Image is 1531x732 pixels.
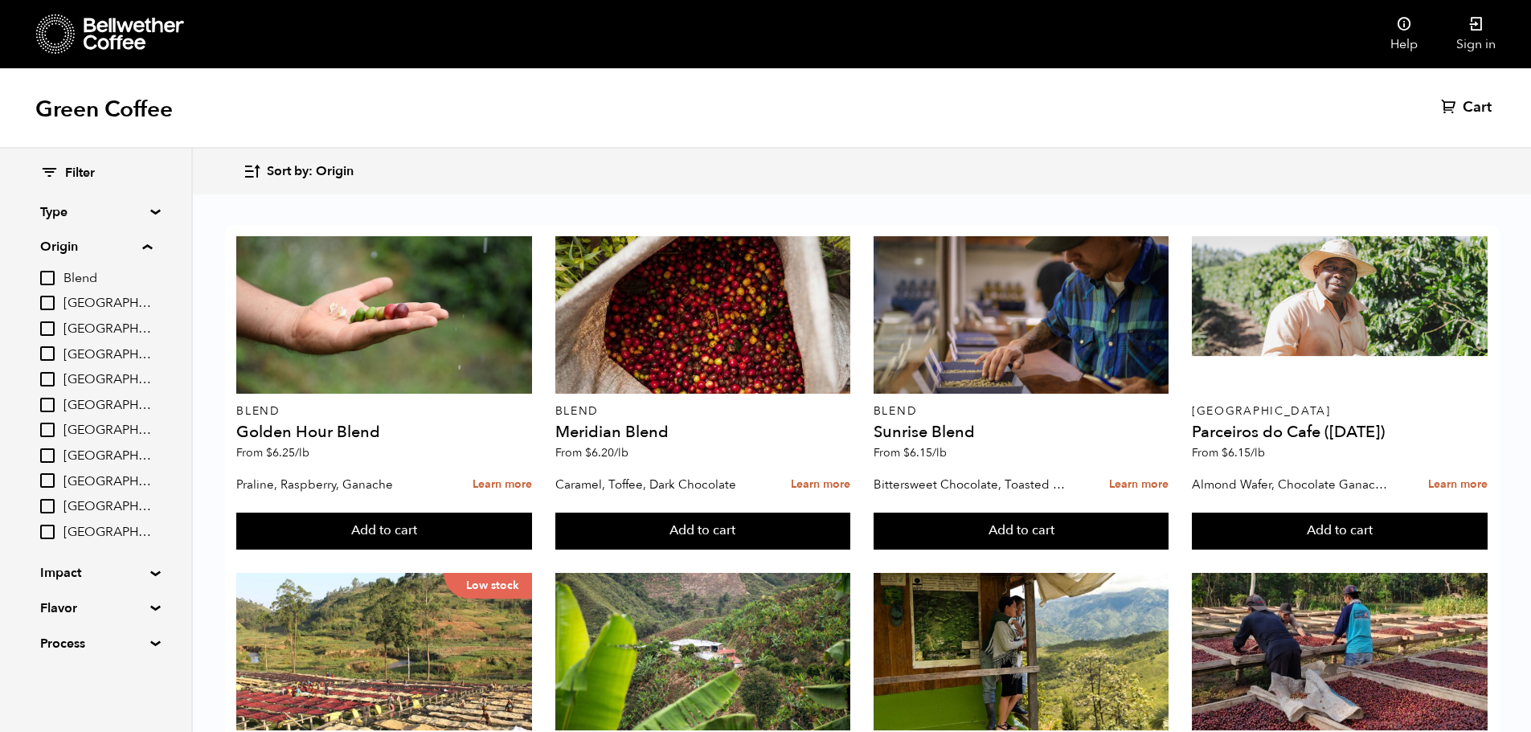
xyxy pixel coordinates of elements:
[614,445,628,460] span: /lb
[1192,513,1488,550] button: Add to cart
[555,513,851,550] button: Add to cart
[1463,98,1492,117] span: Cart
[63,473,152,491] span: [GEOGRAPHIC_DATA]
[1192,472,1393,497] p: Almond Wafer, Chocolate Ganache, Bing Cherry
[1222,445,1265,460] bdi: 6.15
[555,424,851,440] h4: Meridian Blend
[555,445,628,460] span: From
[874,472,1075,497] p: Bittersweet Chocolate, Toasted Marshmallow, Candied Orange, Praline
[35,95,173,124] h1: Green Coffee
[585,445,628,460] bdi: 6.20
[40,499,55,513] input: [GEOGRAPHIC_DATA]
[243,153,354,190] button: Sort by: Origin
[63,295,152,313] span: [GEOGRAPHIC_DATA]
[1428,468,1488,502] a: Learn more
[555,406,851,417] p: Blend
[63,371,152,389] span: [GEOGRAPHIC_DATA]
[63,346,152,364] span: [GEOGRAPHIC_DATA]
[40,321,55,336] input: [GEOGRAPHIC_DATA]
[40,525,55,539] input: [GEOGRAPHIC_DATA]
[65,165,95,182] span: Filter
[266,445,309,460] bdi: 6.25
[267,163,354,181] span: Sort by: Origin
[236,424,532,440] h4: Golden Hour Blend
[932,445,947,460] span: /lb
[236,445,309,460] span: From
[903,445,910,460] span: $
[1192,406,1488,417] p: [GEOGRAPHIC_DATA]
[40,473,55,488] input: [GEOGRAPHIC_DATA]
[1251,445,1265,460] span: /lb
[585,445,592,460] span: $
[40,372,55,386] input: [GEOGRAPHIC_DATA]
[1109,468,1169,502] a: Learn more
[295,445,309,460] span: /lb
[63,270,152,288] span: Blend
[40,237,152,256] summary: Origin
[40,271,55,285] input: Blend
[63,321,152,338] span: [GEOGRAPHIC_DATA]
[473,468,532,502] a: Learn more
[63,448,152,465] span: [GEOGRAPHIC_DATA]
[63,422,152,440] span: [GEOGRAPHIC_DATA]
[874,406,1169,417] p: Blend
[236,472,437,497] p: Praline, Raspberry, Ganache
[63,524,152,542] span: [GEOGRAPHIC_DATA]
[40,448,55,463] input: [GEOGRAPHIC_DATA]
[874,445,947,460] span: From
[40,599,151,618] summary: Flavor
[903,445,947,460] bdi: 6.15
[444,573,532,599] p: Low stock
[555,472,756,497] p: Caramel, Toffee, Dark Chocolate
[1192,424,1488,440] h4: Parceiros do Cafe ([DATE])
[236,573,532,730] a: Low stock
[40,346,55,361] input: [GEOGRAPHIC_DATA]
[791,468,850,502] a: Learn more
[874,424,1169,440] h4: Sunrise Blend
[266,445,272,460] span: $
[236,513,532,550] button: Add to cart
[1222,445,1228,460] span: $
[40,634,151,653] summary: Process
[63,498,152,516] span: [GEOGRAPHIC_DATA]
[1441,98,1496,117] a: Cart
[874,513,1169,550] button: Add to cart
[40,296,55,310] input: [GEOGRAPHIC_DATA]
[63,397,152,415] span: [GEOGRAPHIC_DATA]
[40,202,151,222] summary: Type
[1192,445,1265,460] span: From
[236,406,532,417] p: Blend
[40,398,55,412] input: [GEOGRAPHIC_DATA]
[40,563,151,583] summary: Impact
[40,423,55,437] input: [GEOGRAPHIC_DATA]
